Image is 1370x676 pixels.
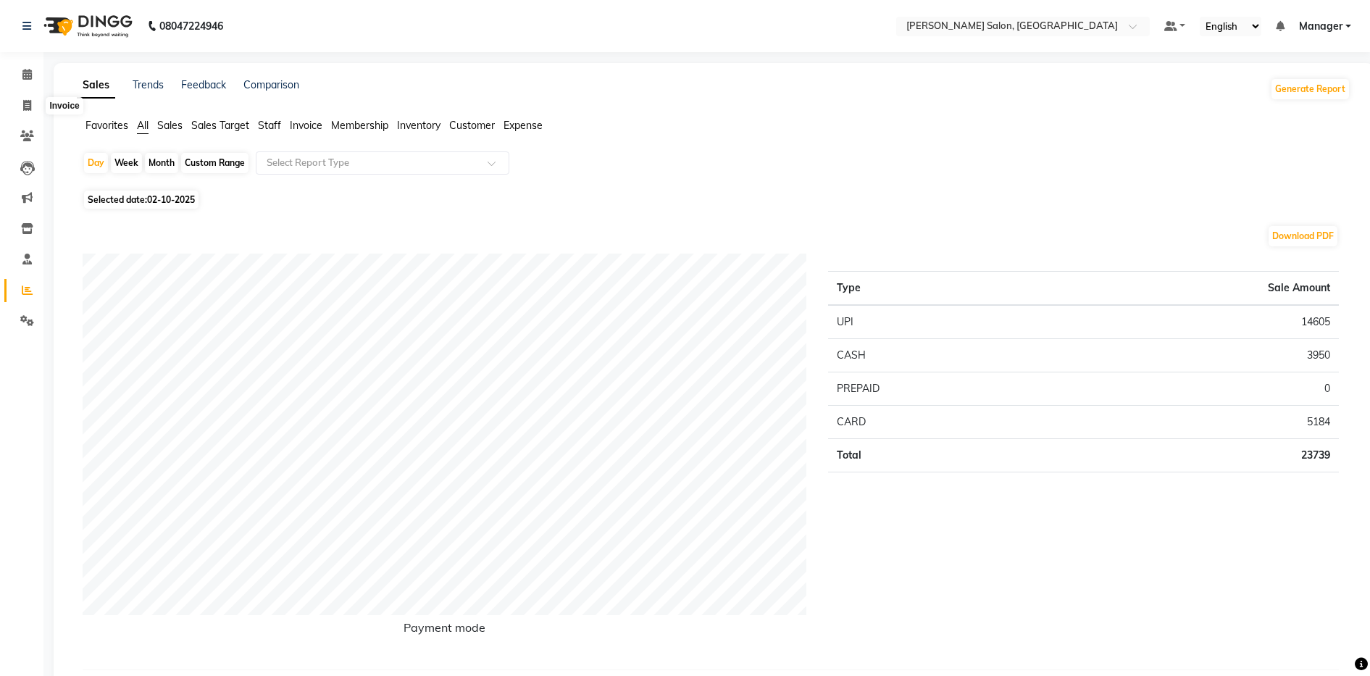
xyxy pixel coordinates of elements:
td: 5184 [1048,406,1339,439]
span: Sales [157,119,183,132]
td: 0 [1048,372,1339,406]
span: Expense [504,119,543,132]
td: 23739 [1048,439,1339,472]
span: All [137,119,149,132]
span: Membership [331,119,388,132]
span: Invoice [290,119,322,132]
td: Total [828,439,1048,472]
button: Download PDF [1269,226,1337,246]
div: Invoice [46,97,83,114]
a: Comparison [243,78,299,91]
td: 3950 [1048,339,1339,372]
span: Customer [449,119,495,132]
a: Feedback [181,78,226,91]
button: Generate Report [1271,79,1349,99]
b: 08047224946 [159,6,223,46]
td: 14605 [1048,305,1339,339]
td: CARD [828,406,1048,439]
img: logo [37,6,136,46]
span: Staff [258,119,281,132]
div: Month [145,153,178,173]
th: Sale Amount [1048,272,1339,306]
div: Week [111,153,142,173]
td: PREPAID [828,372,1048,406]
span: Sales Target [191,119,249,132]
h6: Payment mode [83,621,806,640]
span: 02-10-2025 [147,194,195,205]
td: CASH [828,339,1048,372]
span: Selected date: [84,191,199,209]
span: Manager [1299,19,1342,34]
th: Type [828,272,1048,306]
div: Custom Range [181,153,248,173]
span: Inventory [397,119,440,132]
td: UPI [828,305,1048,339]
span: Favorites [85,119,128,132]
a: Trends [133,78,164,91]
a: Sales [77,72,115,99]
div: Day [84,153,108,173]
